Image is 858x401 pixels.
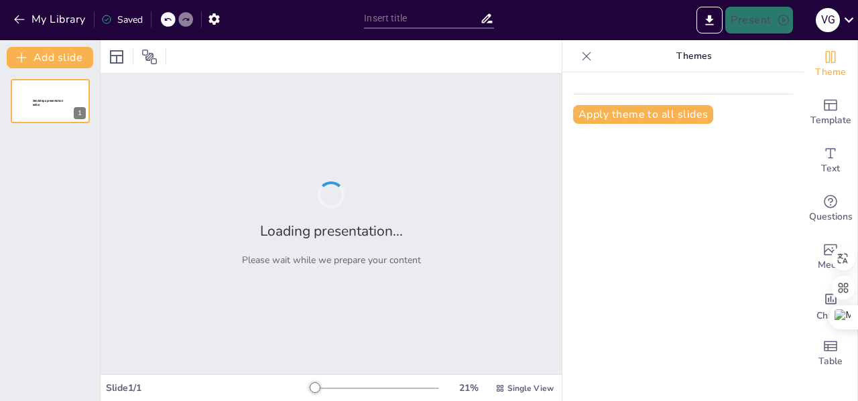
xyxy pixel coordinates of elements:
button: Present [725,7,792,33]
h2: Loading presentation... [260,222,403,240]
div: Add ready made slides [804,88,857,137]
div: 21 % [452,382,485,394]
input: Insert title [364,9,479,28]
div: Add a table [804,329,857,378]
span: Table [818,354,843,369]
p: Please wait while we prepare your content [242,254,421,266]
span: Questions [809,210,853,224]
span: Template [810,113,851,128]
button: Export to PowerPoint [696,7,723,33]
span: Position [141,49,158,65]
div: 1 [11,79,90,123]
div: Add charts and graphs [804,281,857,329]
span: Sendsteps presentation editor [33,99,63,106]
div: Add images, graphics, shapes or video [804,233,857,281]
div: 1 [74,107,86,119]
div: Layout [106,46,127,68]
span: Charts [816,309,845,323]
span: Theme [815,65,846,80]
div: v g [816,8,840,32]
div: Saved [101,13,143,26]
span: Single View [507,383,554,394]
div: Slide 1 / 1 [106,382,310,394]
button: v g [816,7,840,33]
button: Apply theme to all slides [573,105,713,124]
button: Add slide [7,47,93,68]
div: Add text boxes [804,137,857,185]
p: Themes [597,40,790,72]
span: Text [821,161,840,176]
button: My Library [10,9,91,30]
span: Media [818,258,844,272]
div: Change the overall theme [804,40,857,88]
div: Get real-time input from your audience [804,185,857,233]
